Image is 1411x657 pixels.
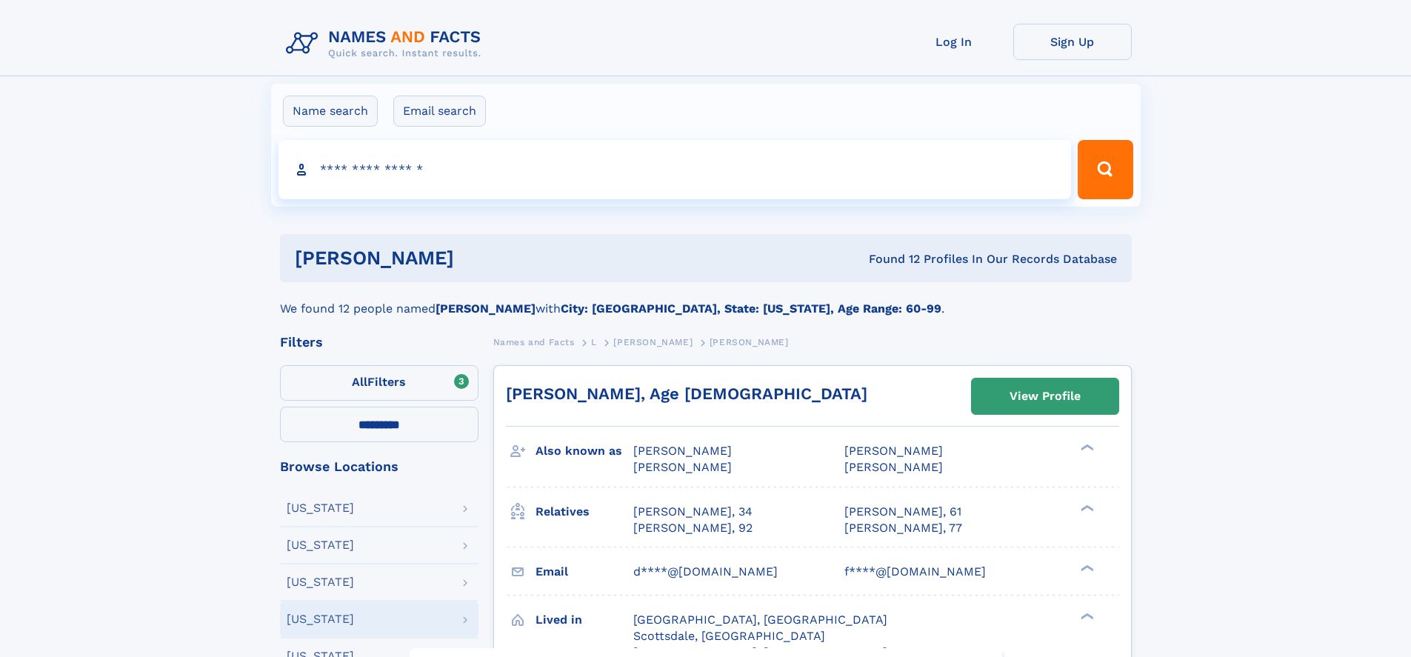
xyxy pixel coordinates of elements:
[633,460,732,474] span: [PERSON_NAME]
[536,559,633,584] h3: Email
[633,629,825,643] span: Scottsdale, [GEOGRAPHIC_DATA]
[1078,140,1133,199] button: Search Button
[1013,24,1132,60] a: Sign Up
[536,607,633,633] h3: Lived in
[633,444,732,458] span: [PERSON_NAME]
[561,301,941,316] b: City: [GEOGRAPHIC_DATA], State: [US_STATE], Age Range: 60-99
[352,375,367,389] span: All
[895,24,1013,60] a: Log In
[633,613,887,627] span: [GEOGRAPHIC_DATA], [GEOGRAPHIC_DATA]
[287,613,354,625] div: [US_STATE]
[1077,611,1095,621] div: ❯
[287,576,354,588] div: [US_STATE]
[613,333,693,351] a: [PERSON_NAME]
[393,96,486,127] label: Email search
[613,337,693,347] span: [PERSON_NAME]
[1077,563,1095,573] div: ❯
[506,384,867,403] a: [PERSON_NAME], Age [DEMOGRAPHIC_DATA]
[1077,443,1095,453] div: ❯
[295,249,661,267] h1: [PERSON_NAME]
[536,499,633,524] h3: Relatives
[280,460,478,473] div: Browse Locations
[633,520,753,536] a: [PERSON_NAME], 92
[280,336,478,349] div: Filters
[280,282,1132,318] div: We found 12 people named with .
[536,438,633,464] h3: Also known as
[280,24,493,64] img: Logo Names and Facts
[1077,503,1095,513] div: ❯
[436,301,536,316] b: [PERSON_NAME]
[493,333,575,351] a: Names and Facts
[283,96,378,127] label: Name search
[280,365,478,401] label: Filters
[844,444,943,458] span: [PERSON_NAME]
[633,504,753,520] a: [PERSON_NAME], 34
[591,333,597,351] a: L
[278,140,1072,199] input: search input
[844,504,961,520] a: [PERSON_NAME], 61
[287,502,354,514] div: [US_STATE]
[972,378,1118,414] a: View Profile
[1010,379,1081,413] div: View Profile
[661,251,1117,267] div: Found 12 Profiles In Our Records Database
[844,460,943,474] span: [PERSON_NAME]
[710,337,789,347] span: [PERSON_NAME]
[591,337,597,347] span: L
[844,520,962,536] a: [PERSON_NAME], 77
[287,539,354,551] div: [US_STATE]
